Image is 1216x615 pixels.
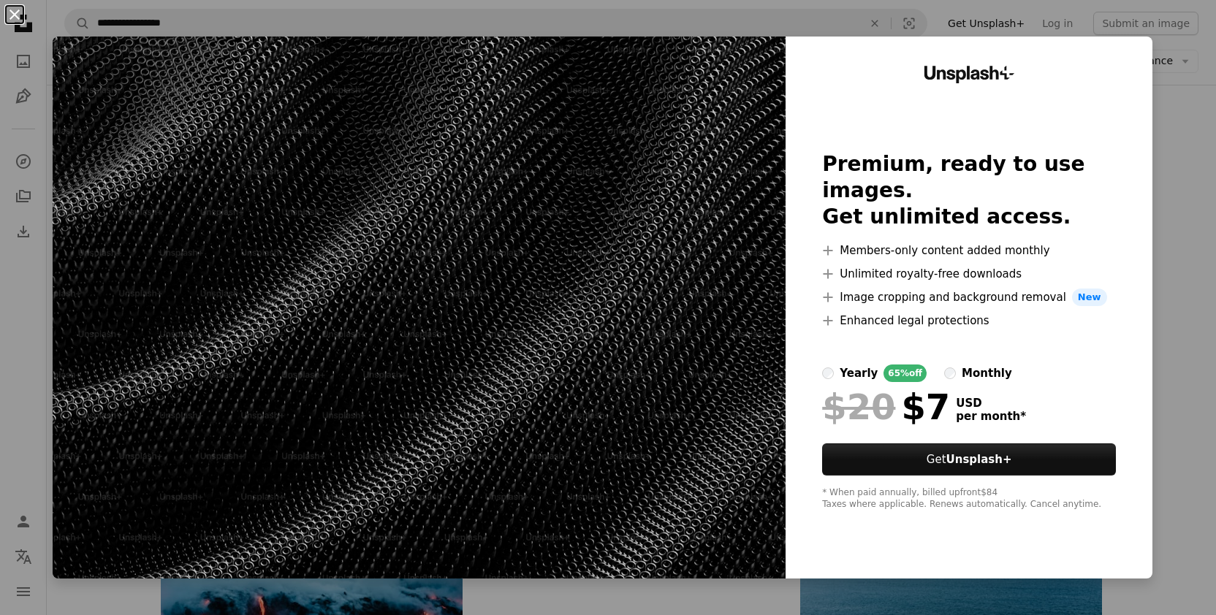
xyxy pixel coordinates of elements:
input: monthly [944,367,956,379]
strong: Unsplash+ [946,453,1012,466]
input: yearly65%off [822,367,834,379]
div: 65% off [883,364,927,382]
div: monthly [962,364,1012,382]
span: USD [956,397,1026,410]
span: $20 [822,388,895,426]
div: * When paid annually, billed upfront $84 Taxes where applicable. Renews automatically. Cancel any... [822,487,1116,511]
li: Members-only content added monthly [822,242,1116,259]
button: GetUnsplash+ [822,443,1116,475]
div: yearly [840,364,878,382]
span: New [1072,289,1107,306]
li: Image cropping and background removal [822,289,1116,306]
h2: Premium, ready to use images. Get unlimited access. [822,151,1116,230]
span: per month * [956,410,1026,423]
div: $7 [822,388,950,426]
li: Unlimited royalty-free downloads [822,265,1116,283]
li: Enhanced legal protections [822,312,1116,329]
